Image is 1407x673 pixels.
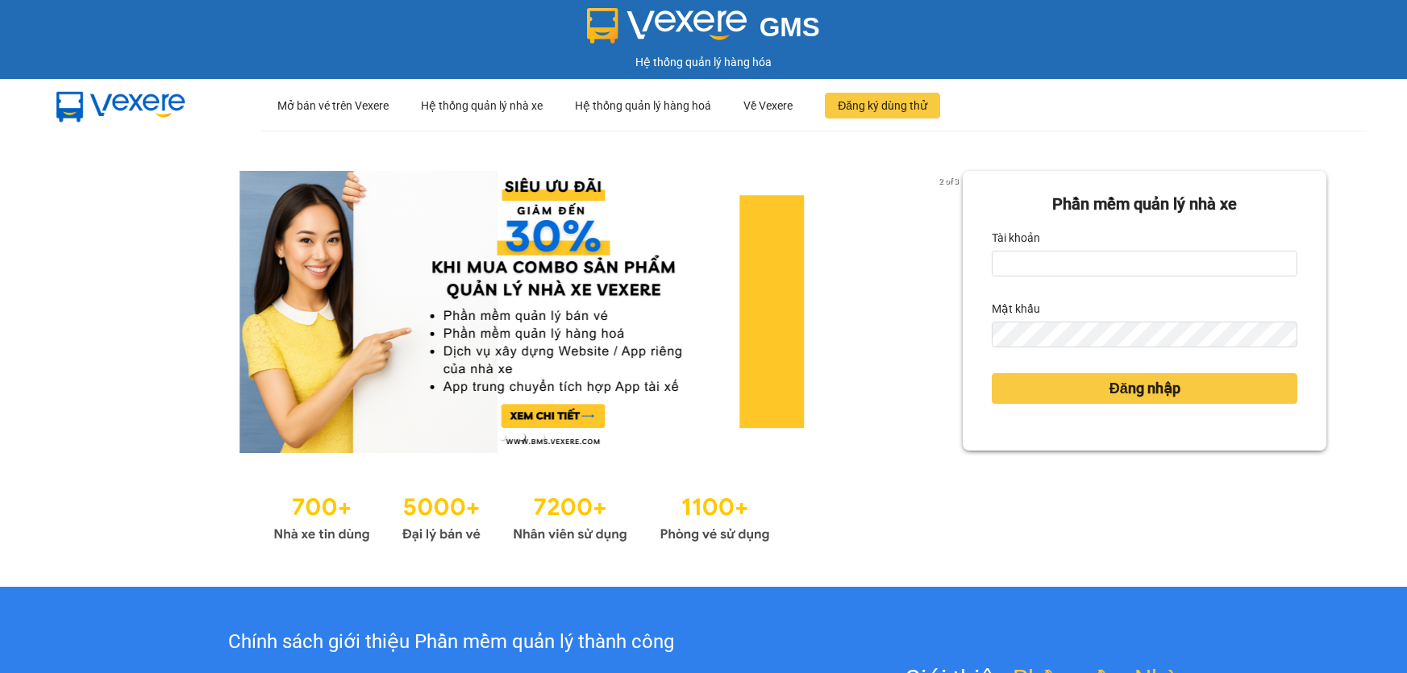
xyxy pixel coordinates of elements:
div: Chính sách giới thiệu Phần mềm quản lý thành công [98,627,804,658]
button: Đăng ký dùng thử [825,93,940,118]
img: Statistics.png [273,485,770,546]
img: logo 2 [587,8,747,44]
li: slide item 2 [518,434,525,440]
div: Hệ thống quản lý hàng hoá [575,80,711,131]
a: GMS [587,24,820,37]
input: Mật khẩu [992,322,1297,347]
div: Về Vexere [743,80,793,131]
div: Phần mềm quản lý nhà xe [992,192,1297,217]
label: Tài khoản [992,225,1040,251]
button: previous slide / item [81,171,103,453]
label: Mật khẩu [992,296,1040,322]
img: mbUUG5Q.png [40,79,202,132]
li: slide item 1 [499,434,506,440]
button: Đăng nhập [992,373,1297,404]
button: next slide / item [940,171,963,453]
span: Đăng ký dùng thử [838,97,927,114]
span: Đăng nhập [1109,377,1180,400]
li: slide item 3 [538,434,544,440]
div: Hệ thống quản lý hàng hóa [4,53,1403,71]
div: Mở bán vé trên Vexere [277,80,389,131]
div: Hệ thống quản lý nhà xe [421,80,543,131]
p: 2 of 3 [935,171,963,192]
span: GMS [760,12,820,42]
input: Tài khoản [992,251,1297,276]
